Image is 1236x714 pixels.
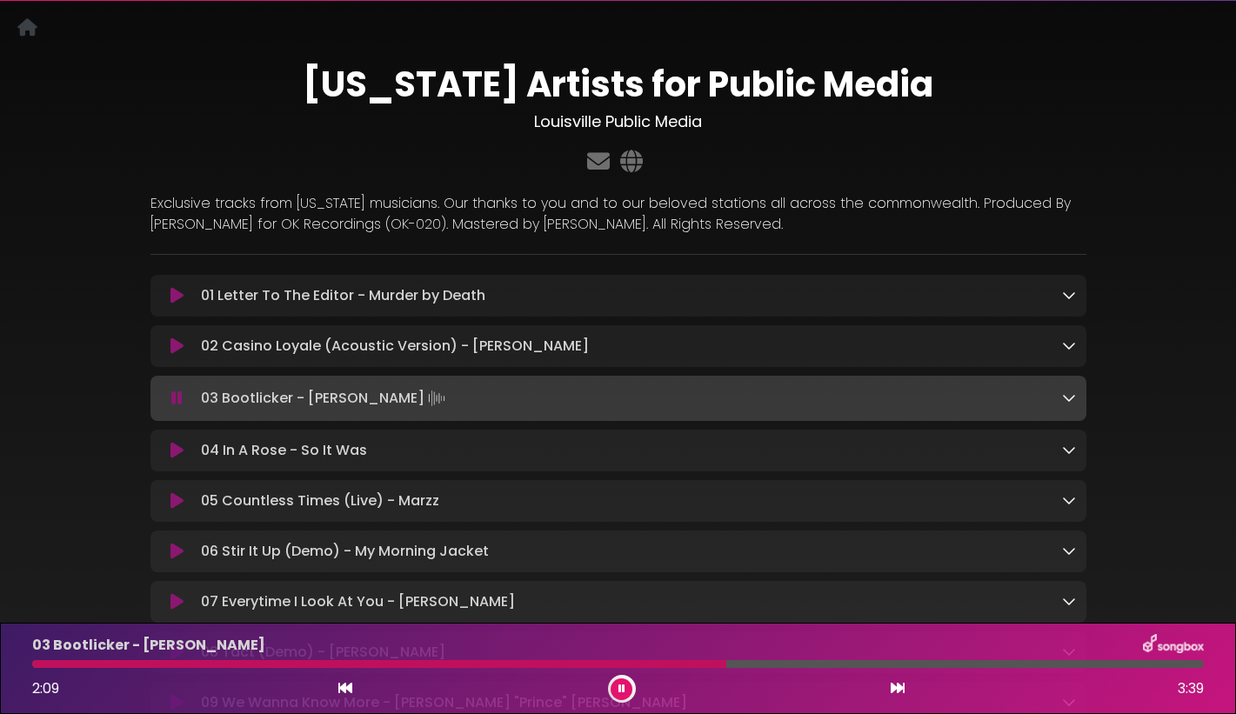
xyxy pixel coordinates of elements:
[150,112,1086,131] h3: Louisville Public Media
[150,193,1086,235] p: Exclusive tracks from [US_STATE] musicians. Our thanks to you and to our beloved stations all acr...
[424,386,449,410] img: waveform4.gif
[201,285,485,306] p: 01 Letter To The Editor - Murder by Death
[201,440,367,461] p: 04 In A Rose - So It Was
[1178,678,1204,699] span: 3:39
[201,386,449,410] p: 03 Bootlicker - [PERSON_NAME]
[150,63,1086,105] h1: [US_STATE] Artists for Public Media
[201,591,515,612] p: 07 Everytime I Look At You - [PERSON_NAME]
[201,541,489,562] p: 06 Stir It Up (Demo) - My Morning Jacket
[201,336,589,357] p: 02 Casino Loyale (Acoustic Version) - [PERSON_NAME]
[32,635,265,656] p: 03 Bootlicker - [PERSON_NAME]
[1143,634,1204,657] img: songbox-logo-white.png
[201,490,439,511] p: 05 Countless Times (Live) - Marzz
[32,678,59,698] span: 2:09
